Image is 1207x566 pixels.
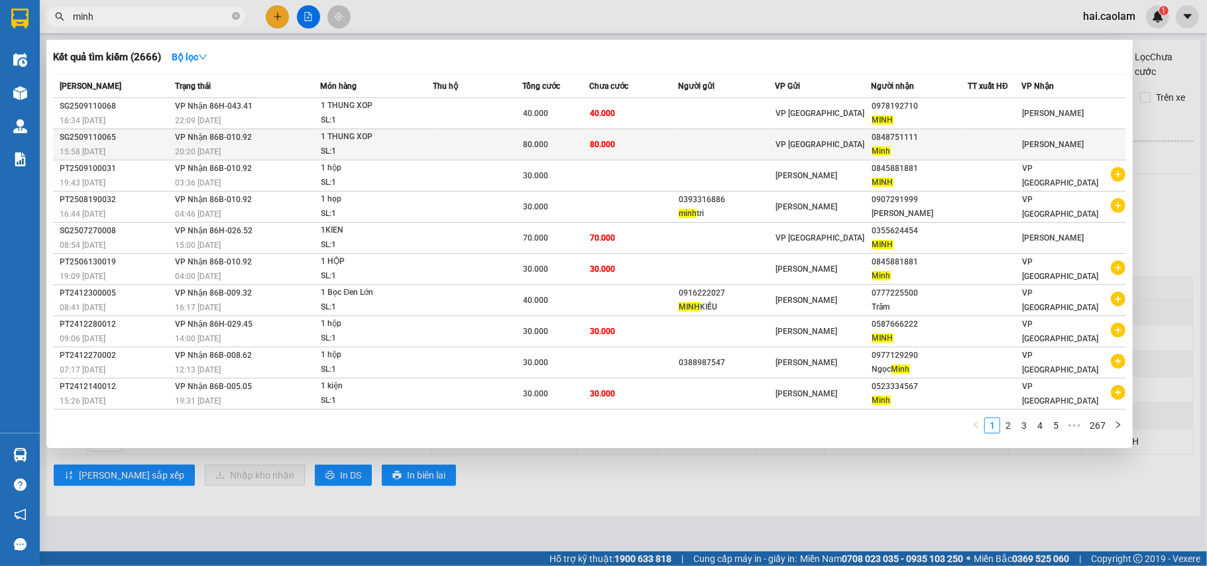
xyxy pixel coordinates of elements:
[13,152,27,166] img: solution-icon
[321,99,420,113] div: 1 THUNG XOP
[968,82,1008,91] span: TT xuất HĐ
[679,300,774,314] div: KIỀU
[14,538,27,551] span: message
[872,333,893,343] span: MINH
[872,82,915,91] span: Người nhận
[776,140,864,149] span: VP [GEOGRAPHIC_DATA]
[175,303,221,312] span: 16:17 [DATE]
[175,241,221,250] span: 15:00 [DATE]
[1022,257,1098,281] span: VP [GEOGRAPHIC_DATA]
[13,448,27,462] img: warehouse-icon
[872,396,891,405] span: Minh
[14,508,27,521] span: notification
[776,296,837,305] span: [PERSON_NAME]
[1110,418,1126,433] button: right
[872,255,968,269] div: 0845881881
[679,209,697,218] span: minh
[73,9,229,24] input: Tìm tên, số ĐT hoặc mã đơn
[523,109,548,118] span: 40.000
[972,421,980,429] span: left
[175,82,211,91] span: Trạng thái
[891,365,910,374] span: Minh
[321,130,420,144] div: 1 THUNG XOP
[175,365,221,374] span: 12:13 [DATE]
[321,317,420,331] div: 1 hộp
[968,418,984,433] li: Previous Page
[1017,418,1031,433] a: 3
[60,99,171,113] div: SG2509110068
[776,109,864,118] span: VP [GEOGRAPHIC_DATA]
[55,12,64,21] span: search
[13,86,27,100] img: warehouse-icon
[1110,418,1126,433] li: Next Page
[590,389,615,398] span: 30.000
[175,209,221,219] span: 04:46 [DATE]
[60,365,105,374] span: 07:17 [DATE]
[1114,421,1122,429] span: right
[60,178,105,188] span: 19:43 [DATE]
[321,223,420,238] div: 1KIEN
[590,140,615,149] span: 80.000
[60,209,105,219] span: 16:44 [DATE]
[872,224,968,238] div: 0355624454
[1022,195,1098,219] span: VP [GEOGRAPHIC_DATA]
[60,147,105,156] span: 15:58 [DATE]
[1111,292,1125,306] span: plus-circle
[175,178,221,188] span: 03:36 [DATE]
[60,286,171,300] div: PT2412300005
[175,319,253,329] span: VP Nhận 86H-029.45
[175,334,221,343] span: 14:00 [DATE]
[872,380,968,394] div: 0523334567
[1111,167,1125,182] span: plus-circle
[523,264,548,274] span: 30.000
[1111,260,1125,275] span: plus-circle
[60,396,105,406] span: 15:26 [DATE]
[198,52,207,62] span: down
[872,271,891,280] span: Minh
[60,272,105,281] span: 19:09 [DATE]
[1022,233,1084,243] span: [PERSON_NAME]
[321,331,420,346] div: SL: 1
[776,233,864,243] span: VP [GEOGRAPHIC_DATA]
[776,264,837,274] span: [PERSON_NAME]
[984,418,1000,433] li: 1
[11,9,29,28] img: logo-vxr
[968,418,984,433] button: left
[321,113,420,128] div: SL: 1
[175,116,221,125] span: 22:09 [DATE]
[1111,354,1125,368] span: plus-circle
[1048,418,1064,433] li: 5
[872,146,891,156] span: Minh
[172,52,207,62] strong: Bộ lọc
[321,300,420,315] div: SL: 1
[523,140,548,149] span: 80.000
[1000,418,1016,433] li: 2
[985,418,1000,433] a: 1
[60,380,171,394] div: PT2412140012
[1021,82,1054,91] span: VP Nhận
[679,302,700,311] span: MINH
[589,82,628,91] span: Chưa cước
[679,286,774,300] div: 0916222027
[1086,418,1110,433] a: 267
[175,133,252,142] span: VP Nhận 86B-010.92
[1111,385,1125,400] span: plus-circle
[678,82,715,91] span: Người gửi
[175,288,252,298] span: VP Nhận 86B-009.32
[872,207,968,221] div: [PERSON_NAME]
[175,195,252,204] span: VP Nhận 86B-010.92
[232,11,240,23] span: close-circle
[1022,109,1084,118] span: [PERSON_NAME]
[1049,418,1063,433] a: 5
[1022,140,1084,149] span: [PERSON_NAME]
[522,82,560,91] span: Tổng cước
[872,193,968,207] div: 0907291999
[523,296,548,305] span: 40.000
[175,396,221,406] span: 19:31 [DATE]
[175,257,252,266] span: VP Nhận 86B-010.92
[679,193,774,207] div: 0393316886
[13,53,27,67] img: warehouse-icon
[161,46,218,68] button: Bộ lọcdown
[1022,164,1098,188] span: VP [GEOGRAPHIC_DATA]
[60,224,171,238] div: SG2507270008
